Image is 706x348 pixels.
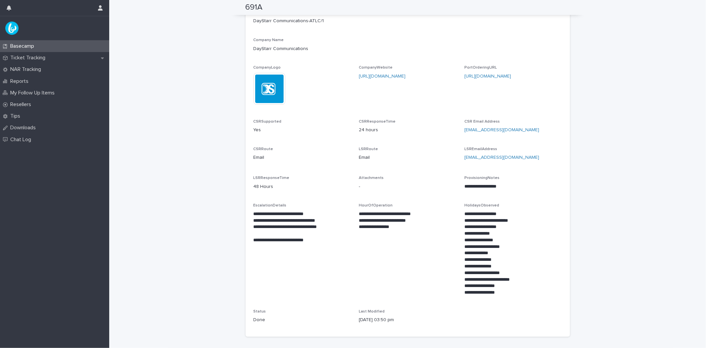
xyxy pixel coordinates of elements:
a: [EMAIL_ADDRESS][DOMAIN_NAME] [464,155,539,160]
span: Attachments [359,176,384,180]
p: NAR Tracking [8,66,46,73]
p: Yes [254,127,351,134]
span: ProvisioningNotes [464,176,499,180]
span: Email [254,154,264,161]
span: CompanyLogo [254,66,281,70]
span: CSR Email Address [464,120,500,124]
p: Done [254,317,351,323]
span: PortOrderingURL [464,66,497,70]
span: HourOfOperation [359,203,393,207]
p: Basecamp [8,43,39,49]
p: Tips [8,113,25,119]
a: [URL][DOMAIN_NAME] [359,74,405,79]
a: [URL][DOMAIN_NAME] [464,74,511,79]
p: Ticket Tracking [8,55,51,61]
span: CompanyWebsite [359,66,393,70]
p: 24 hours [359,127,456,134]
span: Last Modified [359,310,385,314]
h2: 691A [246,3,263,12]
span: CSRResponseTime [359,120,396,124]
p: [DATE] 03:50 pm [359,317,456,323]
p: - [359,183,456,190]
span: EscalationDetails [254,203,287,207]
p: My Follow Up Items [8,90,60,96]
p: Chat Log [8,137,36,143]
p: DayStarr Communications-ATLC/1 [254,18,351,25]
span: LSRRoute [359,147,378,151]
p: DayStarr Communications [254,45,562,52]
span: Company Name [254,38,284,42]
img: UPKZpZA3RCu7zcH4nw8l [5,22,19,35]
span: LSRResponseTime [254,176,290,180]
a: [EMAIL_ADDRESS][DOMAIN_NAME] [464,128,539,132]
span: CSRRoute [254,147,273,151]
span: Status [254,310,266,314]
span: CSRSupported [254,120,282,124]
p: 48 Hours [254,183,351,190]
p: Downloads [8,125,41,131]
span: LSREmailAddress [464,147,497,151]
p: Resellers [8,101,36,108]
span: HolidaysObserved [464,203,499,207]
span: Email [359,154,370,161]
p: Reports [8,78,34,85]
